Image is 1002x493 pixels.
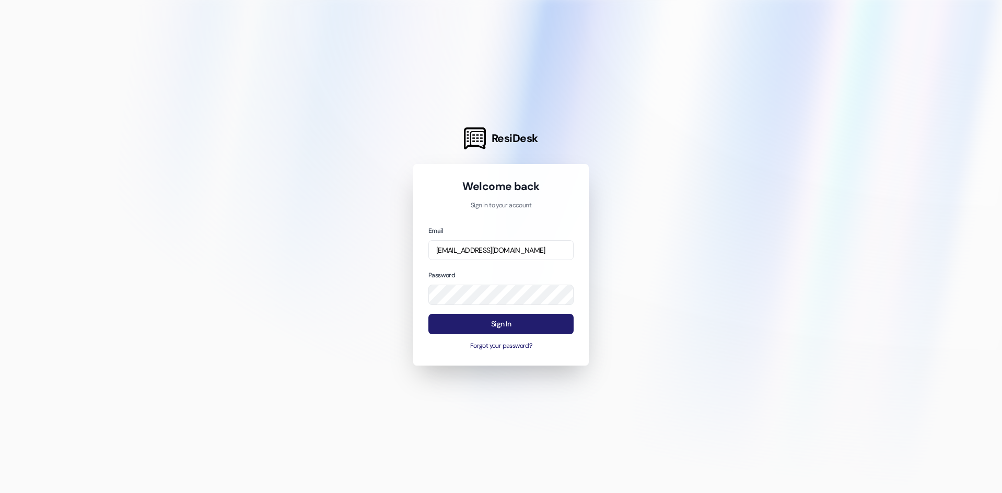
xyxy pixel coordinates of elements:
img: ResiDesk Logo [464,127,486,149]
label: Password [428,271,455,279]
input: name@example.com [428,240,574,261]
button: Sign In [428,314,574,334]
h1: Welcome back [428,179,574,194]
label: Email [428,227,443,235]
button: Forgot your password? [428,342,574,351]
span: ResiDesk [492,131,538,146]
p: Sign in to your account [428,201,574,210]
